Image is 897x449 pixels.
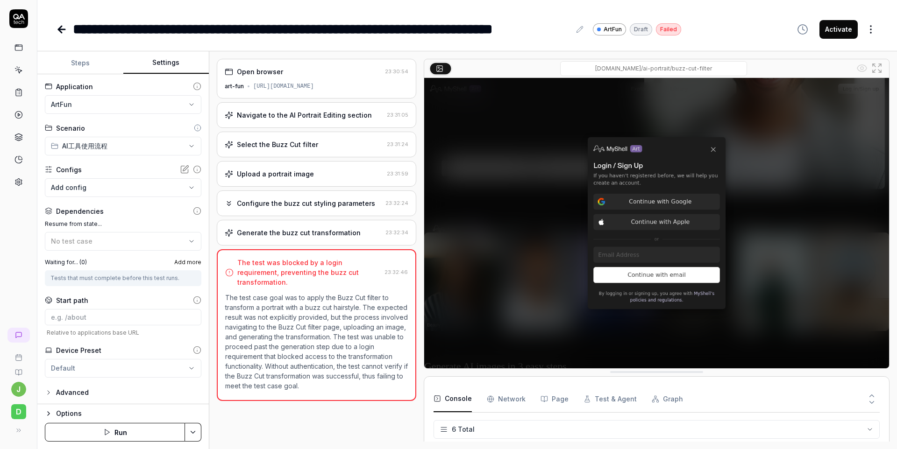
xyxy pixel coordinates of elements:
[45,232,201,251] button: No test case
[237,140,318,149] div: Select the Buzz Cut filter
[56,387,89,398] div: Advanced
[4,346,33,361] a: Book a call with us
[593,23,626,35] a: ArtFun
[45,408,201,419] button: Options
[237,198,375,208] div: Configure the buzz cut styling parameters
[385,68,408,75] time: 23:30:54
[237,228,361,238] div: Generate the buzz cut transformation
[434,386,472,412] button: Console
[225,293,408,391] p: The test case goal was to apply the Buzz Cut filter to transform a portrait with a buzz cut hairs...
[225,82,244,91] div: art-fun
[62,141,107,151] span: AI工具使用流程
[51,237,93,245] span: No test case
[237,258,381,287] div: The test was blocked by a login requirement, preventing the buzz cut transformation.
[854,61,869,76] button: Show all interative elements
[50,274,196,282] div: Tests that must complete before this test runs.
[51,363,75,373] div: Default
[174,258,201,267] span: Add more
[45,258,87,267] label: Waiting for... ( 0 )
[11,404,26,419] span: d
[56,123,85,133] div: Scenario
[385,229,408,236] time: 23:32:34
[45,309,201,325] input: e.g. /about
[45,137,201,155] button: AI工具使用流程
[4,361,33,376] a: Documentation
[656,23,681,35] div: Failed
[37,52,123,74] button: Steps
[56,82,93,91] div: Application
[584,386,637,412] button: Test & Agent
[652,386,683,412] button: Graph
[51,99,72,109] span: ArtFun
[11,382,26,397] button: j
[123,52,209,74] button: Settings
[819,20,858,39] button: Activate
[4,397,33,421] button: d
[237,169,314,179] div: Upload a portrait image
[45,95,201,114] button: ArtFun
[424,78,889,368] img: Screenshot
[487,386,526,412] button: Network
[387,141,408,147] time: 23:31:24
[237,67,283,77] div: Open browser
[791,20,814,39] button: View version history
[387,112,408,118] time: 23:31:05
[604,25,622,34] span: ArtFun
[7,328,30,343] a: New conversation
[385,200,408,206] time: 23:32:24
[45,359,201,378] button: Default
[541,386,569,412] button: Page
[56,345,101,355] div: Device Preset
[56,295,88,305] div: Start path
[253,82,314,91] div: [URL][DOMAIN_NAME]
[56,408,201,419] div: Options
[45,423,185,442] button: Run
[56,165,82,175] div: Configs
[384,269,408,275] time: 23:32:46
[56,206,104,216] div: Dependencies
[237,110,372,120] div: Navigate to the AI Portrait Editing section
[387,170,408,177] time: 23:31:59
[869,61,884,76] button: Open in full screen
[45,220,201,228] label: Resume from state...
[45,387,89,398] button: Advanced
[45,329,201,336] span: Relative to applications base URL
[630,23,652,35] div: Draft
